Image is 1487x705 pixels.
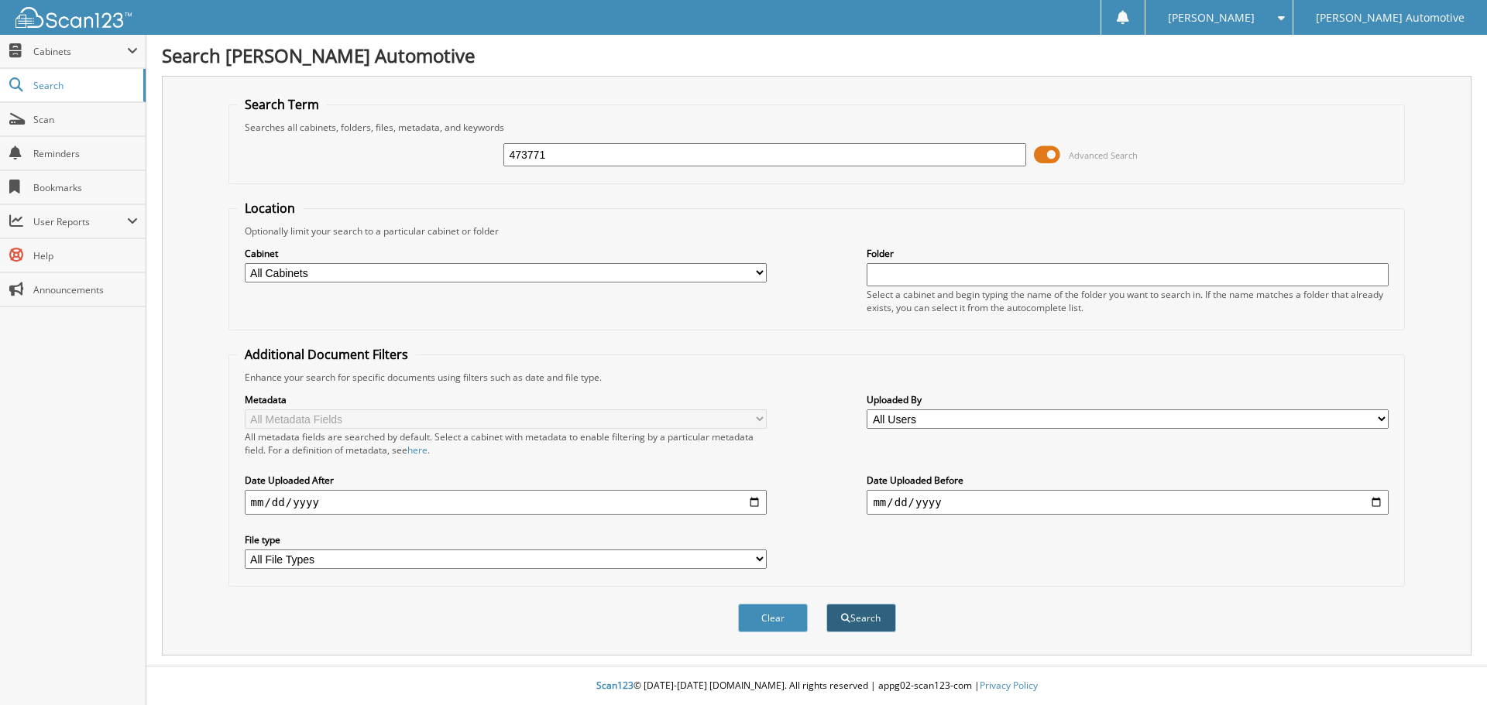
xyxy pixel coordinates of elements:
[33,249,138,262] span: Help
[33,147,138,160] span: Reminders
[146,667,1487,705] div: © [DATE]-[DATE] [DOMAIN_NAME]. All rights reserved | appg02-scan123-com |
[33,79,136,92] span: Search
[596,679,634,692] span: Scan123
[245,474,767,487] label: Date Uploaded After
[867,288,1389,314] div: Select a cabinet and begin typing the name of the folder you want to search in. If the name match...
[237,346,416,363] legend: Additional Document Filters
[738,604,808,632] button: Clear
[33,113,138,126] span: Scan
[1168,13,1255,22] span: [PERSON_NAME]
[33,283,138,296] span: Announcements
[237,96,327,113] legend: Search Term
[245,490,767,515] input: start
[1316,13,1465,22] span: [PERSON_NAME] Automotive
[237,224,1397,238] div: Optionally limit your search to a particular cabinet or folder
[980,679,1038,692] a: Privacy Policy
[245,430,767,457] div: All metadata fields are searched by default. Select a cabinet with metadata to enable filtering b...
[33,181,138,194] span: Bookmarks
[826,604,896,632] button: Search
[33,45,127,58] span: Cabinets
[867,393,1389,406] label: Uploaded By
[237,121,1397,134] div: Searches all cabinets, folders, files, metadata, and keywords
[162,43,1472,68] h1: Search [PERSON_NAME] Automotive
[33,215,127,228] span: User Reports
[237,200,303,217] legend: Location
[15,7,132,28] img: scan123-logo-white.svg
[407,443,428,457] a: here
[245,247,767,260] label: Cabinet
[867,474,1389,487] label: Date Uploaded Before
[1410,631,1487,705] iframe: Chat Widget
[867,490,1389,515] input: end
[1069,149,1138,161] span: Advanced Search
[245,393,767,406] label: Metadata
[245,533,767,546] label: File type
[867,247,1389,260] label: Folder
[237,371,1397,384] div: Enhance your search for specific documents using filters such as date and file type.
